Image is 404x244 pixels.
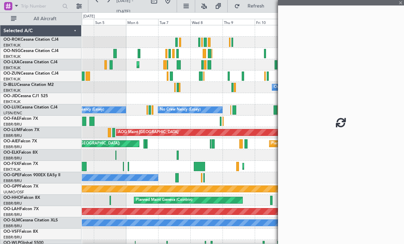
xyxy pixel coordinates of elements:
span: All Aircraft [18,16,72,21]
a: EBBR/BRU [3,178,22,183]
span: OO-LAH [3,207,20,211]
span: OO-ZUN [3,72,21,76]
a: EBBR/BRU [3,235,22,240]
a: OO-AIEFalcon 7X [3,139,37,143]
div: Thu 9 [223,19,255,25]
div: AOG Maint [GEOGRAPHIC_DATA] [118,127,178,138]
a: EBKT/KJK [3,88,21,93]
a: OO-LUXCessna Citation CJ4 [3,105,58,110]
a: D-IBLUCessna Citation M2 [3,83,54,87]
span: OO-HHO [3,196,21,200]
a: EBBR/BRU [3,144,22,150]
span: OO-FSX [3,162,19,166]
span: OO-GPP [3,184,20,189]
span: OO-AIE [3,139,18,143]
a: EBKT/KJK [3,43,21,48]
div: No Crew Nancy (Essey) [63,105,104,115]
a: OO-ZUNCessna Citation CJ4 [3,72,59,76]
div: [DATE] [83,14,95,20]
a: EBBR/BRU [3,156,22,161]
div: Planned Maint Geneva (Cointrin) [136,195,192,205]
a: OO-FSXFalcon 7X [3,162,38,166]
a: OO-FAEFalcon 7X [3,117,38,121]
span: Refresh [241,4,270,9]
div: Planned Maint Kortrijk-[GEOGRAPHIC_DATA] [139,60,218,70]
a: OO-LAHFalcon 7X [3,207,39,211]
span: OO-GPE [3,173,20,177]
div: Wed 8 [190,19,223,25]
span: OO-JID [3,94,18,98]
span: OO-LXA [3,60,20,64]
span: OO-SLM [3,218,20,222]
a: OO-LUMFalcon 7X [3,128,39,132]
a: OO-ELKFalcon 8X [3,151,38,155]
a: OO-NSGCessna Citation CJ4 [3,49,59,53]
a: EBBR/BRU [3,212,22,217]
span: D-IBLU [3,83,17,87]
input: Trip Number [21,1,60,11]
a: OO-SLMCessna Citation XLS [3,218,58,222]
a: OO-VSFFalcon 8X [3,230,38,234]
span: OO-VSF [3,230,19,234]
a: OO-JIDCessna CJ1 525 [3,94,48,98]
span: OO-ROK [3,38,21,42]
div: Tue 7 [158,19,190,25]
a: EBBR/BRU [3,201,22,206]
a: EBBR/BRU [3,223,22,229]
a: EBKT/KJK [3,77,21,82]
span: OO-NSG [3,49,21,53]
div: Mon 6 [126,19,158,25]
a: OO-LXACessna Citation CJ4 [3,60,58,64]
a: OO-GPEFalcon 900EX EASy II [3,173,60,177]
a: EBKT/KJK [3,167,21,172]
a: OO-GPPFalcon 7X [3,184,38,189]
a: EBKT/KJK [3,99,21,104]
a: UUMO/OSF [3,190,24,195]
a: EBBR/BRU [3,133,22,138]
span: OO-LUM [3,128,21,132]
a: EBKT/KJK [3,65,21,70]
a: OO-HHOFalcon 8X [3,196,40,200]
div: Owner [GEOGRAPHIC_DATA]-[GEOGRAPHIC_DATA] [274,82,366,92]
div: Fri 10 [255,19,287,25]
div: Sun 5 [94,19,126,25]
div: Planned Maint [GEOGRAPHIC_DATA] ([GEOGRAPHIC_DATA]) [271,139,379,149]
span: OO-FAE [3,117,19,121]
span: OO-LUX [3,105,20,110]
a: EBBR/BRU [3,122,22,127]
span: OO-ELK [3,151,19,155]
a: LFSN/ENC [3,111,22,116]
a: EBKT/KJK [3,54,21,59]
button: Refresh [231,1,272,12]
button: All Aircraft [8,13,74,24]
div: No Crew Nancy (Essey) [160,105,201,115]
a: OO-ROKCessna Citation CJ4 [3,38,59,42]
